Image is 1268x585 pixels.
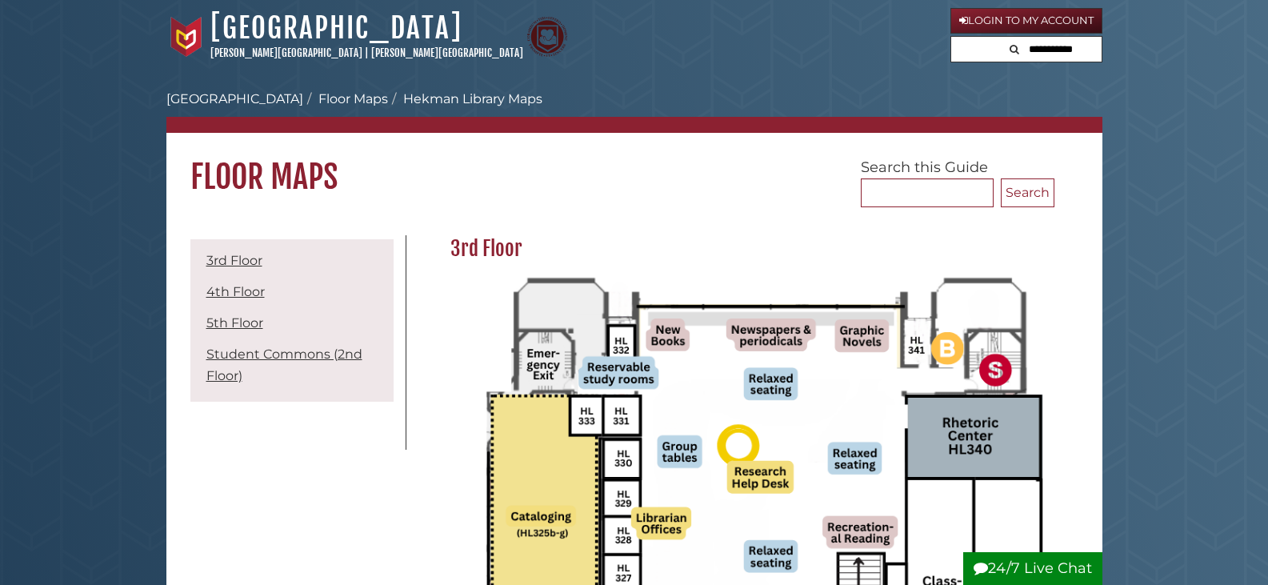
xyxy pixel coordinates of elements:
[371,46,523,59] a: [PERSON_NAME][GEOGRAPHIC_DATA]
[210,46,362,59] a: [PERSON_NAME][GEOGRAPHIC_DATA]
[1005,37,1024,58] button: Search
[527,17,567,57] img: Calvin Theological Seminary
[210,10,462,46] a: [GEOGRAPHIC_DATA]
[1010,44,1019,54] i: Search
[206,347,362,383] a: Student Commons (2nd Floor)
[166,17,206,57] img: Calvin University
[206,315,263,331] a: 5th Floor
[318,91,388,106] a: Floor Maps
[190,235,394,410] div: Guide Pages
[1001,178,1054,207] button: Search
[206,253,262,268] a: 3rd Floor
[950,8,1102,34] a: Login to My Account
[166,133,1102,197] h1: Floor Maps
[442,236,1054,262] h2: 3rd Floor
[388,90,542,109] li: Hekman Library Maps
[166,90,1102,133] nav: breadcrumb
[963,552,1102,585] button: 24/7 Live Chat
[365,46,369,59] span: |
[166,91,303,106] a: [GEOGRAPHIC_DATA]
[206,284,265,299] a: 4th Floor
